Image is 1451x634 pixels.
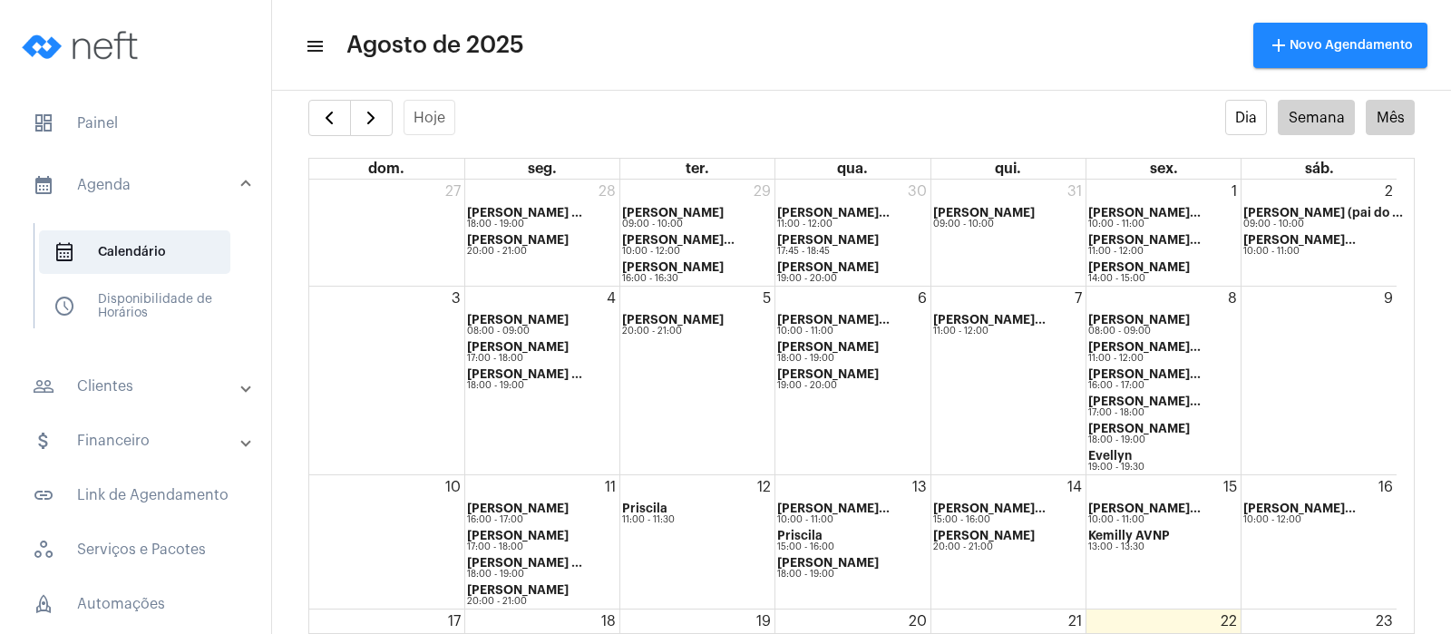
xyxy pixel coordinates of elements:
a: 4 de agosto de 2025 [603,287,619,310]
strong: [PERSON_NAME] [933,530,1035,541]
img: logo-neft-novo-2.png [15,9,151,82]
a: 5 de agosto de 2025 [759,287,774,310]
div: 17:00 - 18:00 [1088,408,1201,418]
button: Mês Anterior [308,100,351,136]
a: 16 de agosto de 2025 [1375,475,1397,499]
div: 20:00 - 21:00 [467,597,569,607]
strong: [PERSON_NAME] [622,261,724,273]
div: 08:00 - 09:00 [467,327,569,337]
mat-icon: sidenav icon [305,35,323,57]
strong: [PERSON_NAME]... [1243,234,1356,246]
strong: [PERSON_NAME] [622,314,724,326]
td: 6 de agosto de 2025 [775,286,930,474]
a: 22 de agosto de 2025 [1217,610,1241,633]
a: segunda-feira [524,159,560,179]
td: 8 de agosto de 2025 [1086,286,1241,474]
strong: [PERSON_NAME] (pai do ... [1243,207,1403,219]
strong: [PERSON_NAME] [467,314,569,326]
button: Mês [1366,100,1415,135]
td: 1 de agosto de 2025 [1086,180,1241,287]
div: 15:00 - 16:00 [933,515,1046,525]
strong: [PERSON_NAME]... [933,502,1046,514]
strong: [PERSON_NAME] [1088,261,1190,273]
strong: [PERSON_NAME] [467,530,569,541]
td: 4 de agosto de 2025 [464,286,619,474]
td: 13 de agosto de 2025 [775,474,930,609]
span: sidenav icon [33,539,54,561]
td: 30 de julho de 2025 [775,180,930,287]
button: Semana [1278,100,1355,135]
a: 29 de julho de 2025 [750,180,774,203]
span: Calendário [39,230,230,274]
strong: [PERSON_NAME]... [777,314,890,326]
div: 20:00 - 21:00 [933,542,1035,552]
td: 16 de agosto de 2025 [1242,474,1397,609]
div: 10:00 - 11:00 [1088,219,1201,229]
mat-icon: sidenav icon [33,484,54,506]
mat-panel-title: Clientes [33,376,242,397]
td: 10 de agosto de 2025 [309,474,464,609]
div: 18:00 - 19:00 [467,570,582,580]
div: 16:00 - 17:00 [467,515,569,525]
a: 3 de agosto de 2025 [448,287,464,310]
strong: [PERSON_NAME] [467,341,569,353]
mat-panel-title: Agenda [33,174,242,196]
div: 19:00 - 19:30 [1088,463,1144,473]
div: 11:00 - 12:00 [777,219,890,229]
strong: [PERSON_NAME]... [1243,502,1356,514]
mat-expansion-panel-header: sidenav iconClientes [11,365,271,408]
strong: [PERSON_NAME]... [1088,368,1201,380]
div: 20:00 - 21:00 [622,327,724,337]
span: Novo Agendamento [1268,39,1413,52]
td: 7 de agosto de 2025 [930,286,1086,474]
td: 2 de agosto de 2025 [1242,180,1397,287]
td: 31 de julho de 2025 [930,180,1086,287]
strong: [PERSON_NAME]... [1088,207,1201,219]
span: Serviços e Pacotes [18,528,253,571]
div: 14:00 - 15:00 [1088,274,1190,284]
strong: [PERSON_NAME]... [1088,234,1201,246]
span: Painel [18,102,253,145]
span: sidenav icon [33,112,54,134]
strong: [PERSON_NAME]... [1088,341,1201,353]
span: sidenav icon [33,593,54,615]
strong: [PERSON_NAME] [1088,423,1190,434]
mat-icon: sidenav icon [33,376,54,397]
div: 10:00 - 12:00 [1243,515,1356,525]
td: 14 de agosto de 2025 [930,474,1086,609]
button: Hoje [404,100,456,135]
td: 28 de julho de 2025 [464,180,619,287]
a: 30 de julho de 2025 [904,180,930,203]
a: 27 de julho de 2025 [442,180,464,203]
div: 10:00 - 12:00 [622,247,735,257]
strong: [PERSON_NAME] [467,502,569,514]
strong: [PERSON_NAME]... [1088,395,1201,407]
td: 15 de agosto de 2025 [1086,474,1241,609]
strong: [PERSON_NAME] [467,584,569,596]
div: 18:00 - 19:00 [1088,435,1190,445]
div: 20:00 - 21:00 [467,247,569,257]
div: 08:00 - 09:00 [1088,327,1190,337]
a: 17 de agosto de 2025 [444,610,464,633]
a: 21 de agosto de 2025 [1065,610,1086,633]
strong: [PERSON_NAME] [933,207,1035,219]
div: 19:00 - 20:00 [777,274,879,284]
strong: [PERSON_NAME] ... [467,368,582,380]
div: 16:00 - 17:00 [1088,381,1201,391]
strong: [PERSON_NAME] [777,557,879,569]
mat-icon: add [1268,34,1290,56]
div: 10:00 - 11:00 [777,515,890,525]
a: 2 de agosto de 2025 [1381,180,1397,203]
div: 18:00 - 19:00 [467,381,582,391]
td: 29 de julho de 2025 [620,180,775,287]
mat-icon: sidenav icon [33,174,54,196]
div: 17:00 - 18:00 [467,354,569,364]
a: 7 de agosto de 2025 [1071,287,1086,310]
strong: [PERSON_NAME] [777,261,879,273]
td: 27 de julho de 2025 [309,180,464,287]
span: Automações [18,582,253,626]
strong: Priscila [777,530,823,541]
a: 11 de agosto de 2025 [601,475,619,499]
button: Dia [1225,100,1268,135]
div: 15:00 - 16:00 [777,542,834,552]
